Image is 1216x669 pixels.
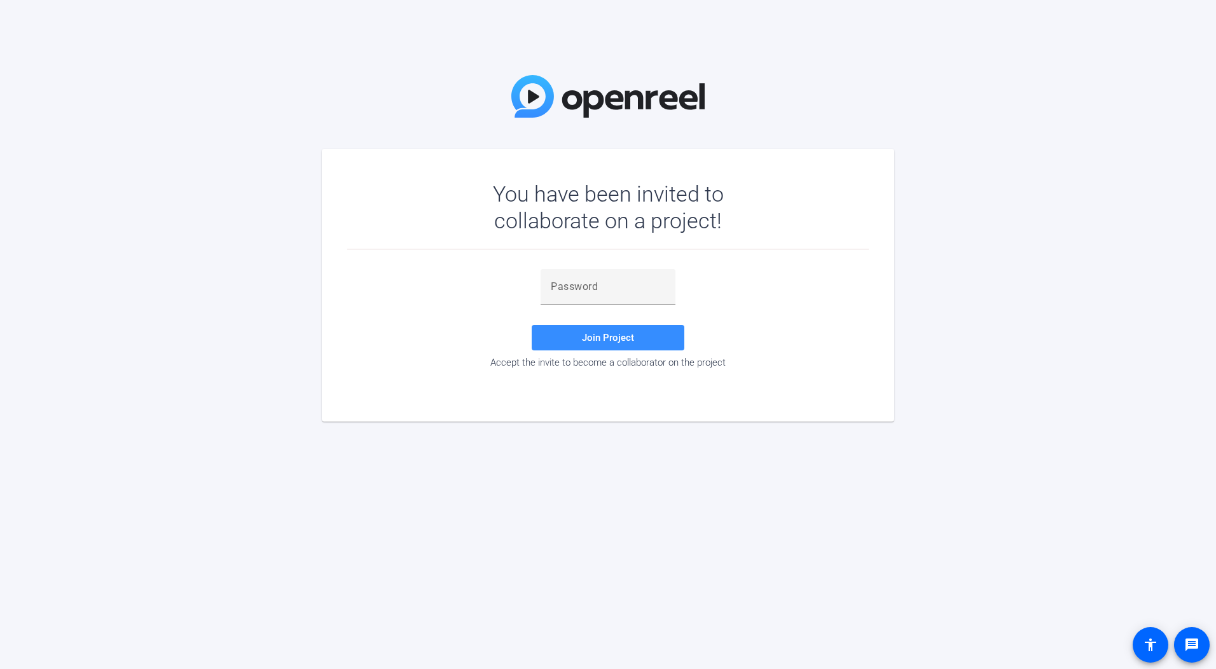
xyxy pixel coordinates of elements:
span: Join Project [582,332,634,343]
input: Password [551,279,665,294]
mat-icon: accessibility [1143,637,1158,652]
div: You have been invited to collaborate on a project! [456,181,761,234]
img: OpenReel Logo [511,75,705,118]
mat-icon: message [1184,637,1199,652]
div: Accept the invite to become a collaborator on the project [347,357,869,368]
button: Join Project [532,325,684,350]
